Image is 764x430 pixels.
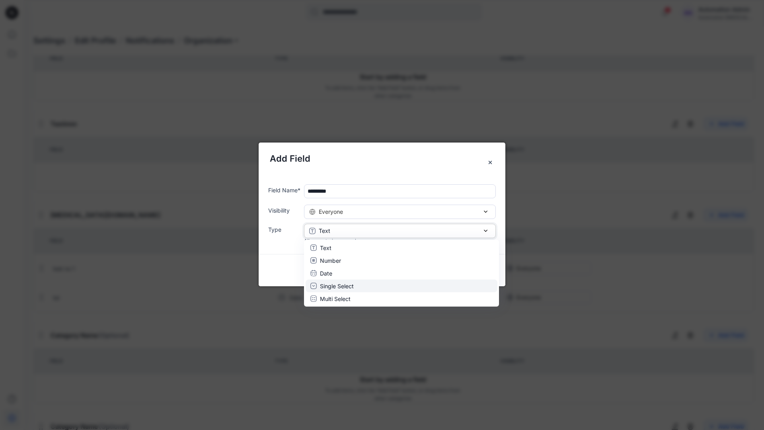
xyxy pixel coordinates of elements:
[319,227,330,235] p: Text
[320,281,354,290] p: Single Select
[268,206,301,215] label: Visibility
[268,225,301,234] label: Type
[320,256,341,264] p: Number
[320,269,332,277] p: Date
[304,224,496,238] button: Text
[304,237,496,244] div: Allows entering any value
[320,294,351,303] p: Multi Select
[320,243,331,252] p: Text
[319,207,343,216] span: Everyone
[483,155,497,170] button: Close
[270,152,494,165] h5: Add Field
[268,186,301,194] label: Field Name
[304,205,496,219] button: Everyone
